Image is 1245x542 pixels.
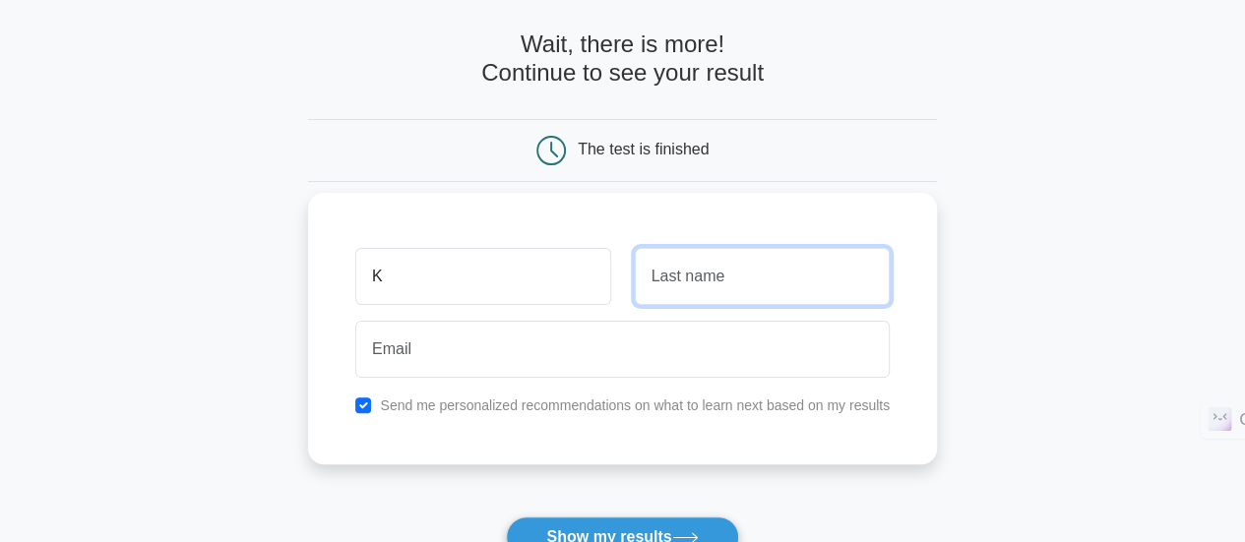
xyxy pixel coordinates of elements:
input: Email [355,321,890,378]
input: Last name [635,248,890,305]
input: First name [355,248,610,305]
h4: Wait, there is more! Continue to see your result [308,30,937,88]
label: Send me personalized recommendations on what to learn next based on my results [380,397,890,413]
div: The test is finished [578,141,709,157]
